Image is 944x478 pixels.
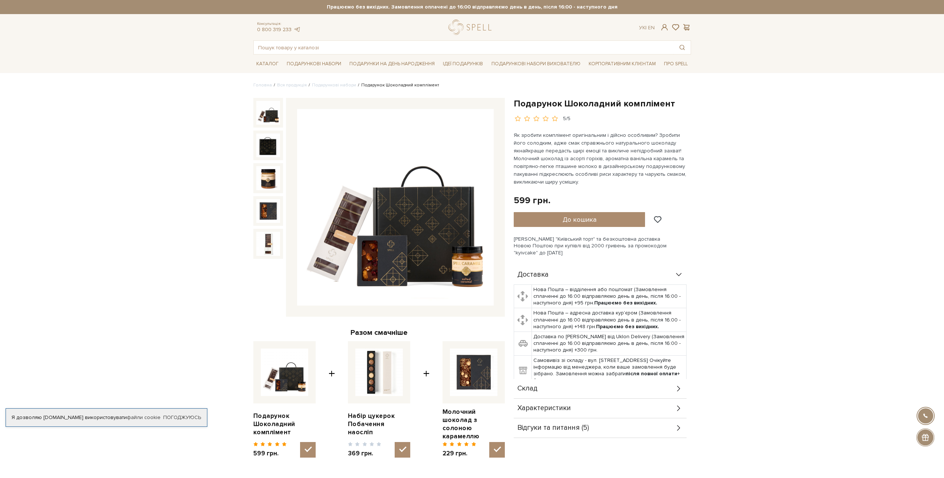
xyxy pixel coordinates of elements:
span: Склад [517,385,537,392]
a: telegram [293,26,301,33]
a: En [648,24,655,31]
span: До кошика [563,215,596,224]
span: + [329,341,335,458]
div: [PERSON_NAME] "Київський торт" та безкоштовна доставка Новою Поштою при купівлі від 2000 гривень ... [514,236,691,256]
span: Консультація: [257,22,301,26]
a: Корпоративним клієнтам [586,57,659,70]
a: Подарунки на День народження [346,58,438,70]
div: 5/5 [563,115,570,122]
td: Самовивіз зі складу - вул. [STREET_ADDRESS] Очікуйте інформацію від менеджера, коли ваше замовлен... [532,355,687,386]
img: Подарунок Шоколадний комплімент [261,349,308,396]
a: Набір цукерок Побачення наосліп [348,412,410,436]
a: Головна [253,82,272,88]
h1: Подарунок Шоколадний комплімент [514,98,691,109]
a: logo [448,20,495,35]
strong: Працюємо без вихідних. Замовлення оплачені до 16:00 відправляємо день в день, після 16:00 - насту... [253,4,691,10]
img: Подарунок Шоколадний комплімент [256,133,280,157]
b: Працюємо без вихідних. [596,323,659,330]
div: Я дозволяю [DOMAIN_NAME] використовувати [6,414,207,421]
a: Подарунок Шоколадний комплімент [253,412,316,436]
a: Молочний шоколад з солоною карамеллю [443,408,505,441]
a: файли cookie [127,414,161,421]
span: 369 грн. [348,449,382,458]
a: Подарункові набори вихователю [489,57,583,70]
b: Працюємо без вихідних. [594,300,657,306]
a: Про Spell [661,58,691,70]
img: Подарунок Шоколадний комплімент [256,101,280,125]
a: Каталог [253,58,282,70]
span: | [645,24,647,31]
span: Доставка [517,271,549,278]
div: Ук [639,24,655,31]
a: Ідеї подарунків [440,58,486,70]
input: Пошук товару у каталозі [254,41,674,54]
img: Подарунок Шоколадний комплімент [297,109,494,306]
span: + [423,341,430,458]
span: Характеристики [517,405,571,412]
img: Молочний шоколад з солоною карамеллю [450,349,497,396]
img: Подарунок Шоколадний комплімент [256,199,280,223]
div: Разом смачніше [253,328,505,337]
img: Подарунок Шоколадний комплімент [256,166,280,190]
img: Подарунок Шоколадний комплімент [256,232,280,256]
a: Подарункові набори [312,82,356,88]
td: Нова Пошта – відділення або поштомат (Замовлення сплаченні до 16:00 відправляємо день в день, піс... [532,284,687,308]
a: 0 800 319 233 [257,26,292,33]
span: 229 грн. [443,449,476,458]
td: Нова Пошта – адресна доставка кур'єром (Замовлення сплаченні до 16:00 відправляємо день в день, п... [532,308,687,332]
div: 599 грн. [514,195,550,206]
b: після повної оплати [626,370,677,377]
p: Як зробити комплімент оригінальним і дійсно особливим? Зробити його солодким, адже смак справжньо... [514,131,688,186]
span: Відгуки та питання (5) [517,425,589,431]
a: Погоджуюсь [163,414,201,421]
li: Подарунок Шоколадний комплімент [356,82,439,89]
span: 599 грн. [253,449,287,458]
img: Набір цукерок Побачення наосліп [355,349,403,396]
button: Пошук товару у каталозі [674,41,691,54]
a: Вся продукція [277,82,307,88]
button: До кошика [514,212,645,227]
a: Подарункові набори [284,58,344,70]
td: Доставка по [PERSON_NAME] від Uklon Delivery (Замовлення сплаченні до 16:00 відправляємо день в д... [532,332,687,356]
